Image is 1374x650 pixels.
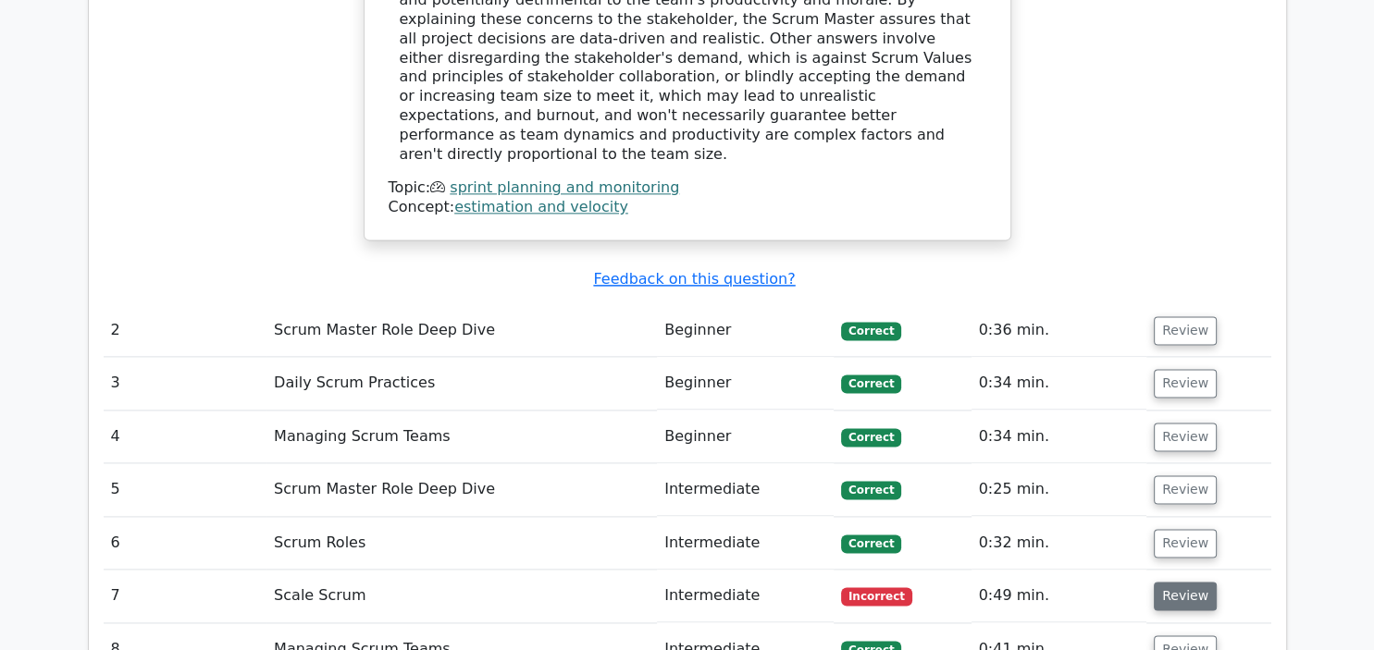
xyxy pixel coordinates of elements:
[104,517,267,570] td: 6
[972,463,1146,516] td: 0:25 min.
[1154,475,1217,504] button: Review
[266,570,657,622] td: Scale Scrum
[841,481,901,499] span: Correct
[104,463,267,516] td: 5
[841,374,901,393] span: Correct
[972,357,1146,410] td: 0:34 min.
[972,304,1146,357] td: 0:36 min.
[104,411,267,463] td: 4
[389,198,986,217] div: Concept:
[841,322,901,340] span: Correct
[657,304,834,357] td: Beginner
[104,570,267,622] td: 7
[1154,316,1217,345] button: Review
[266,304,657,357] td: Scrum Master Role Deep Dive
[266,357,657,410] td: Daily Scrum Practices
[266,463,657,516] td: Scrum Master Role Deep Dive
[104,304,267,357] td: 2
[972,411,1146,463] td: 0:34 min.
[657,517,834,570] td: Intermediate
[657,570,834,622] td: Intermediate
[657,463,834,516] td: Intermediate
[266,517,657,570] td: Scrum Roles
[972,570,1146,622] td: 0:49 min.
[841,534,901,553] span: Correct
[972,517,1146,570] td: 0:32 min.
[841,587,912,606] span: Incorrect
[1154,582,1217,610] button: Review
[389,178,986,198] div: Topic:
[841,428,901,447] span: Correct
[450,178,679,196] a: sprint planning and monitoring
[1154,369,1217,398] button: Review
[1154,423,1217,451] button: Review
[104,357,267,410] td: 3
[454,198,628,215] a: estimation and velocity
[657,411,834,463] td: Beginner
[657,357,834,410] td: Beginner
[1154,529,1217,558] button: Review
[593,270,795,288] a: Feedback on this question?
[266,411,657,463] td: Managing Scrum Teams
